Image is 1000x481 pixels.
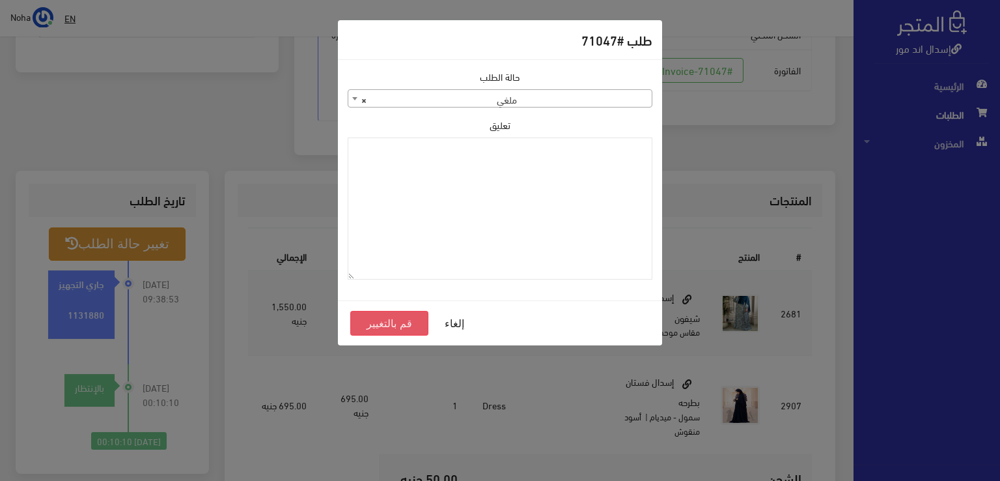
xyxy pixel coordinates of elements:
[350,311,428,336] button: قم بالتغيير
[16,392,65,441] iframe: Drift Widget Chat Controller
[428,311,480,336] button: إلغاء
[581,30,652,50] h5: طلب #71047
[348,89,652,108] span: ملغي
[348,90,652,108] span: ملغي
[361,90,367,108] span: ×
[490,118,510,132] label: تعليق
[480,70,520,84] label: حالة الطلب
